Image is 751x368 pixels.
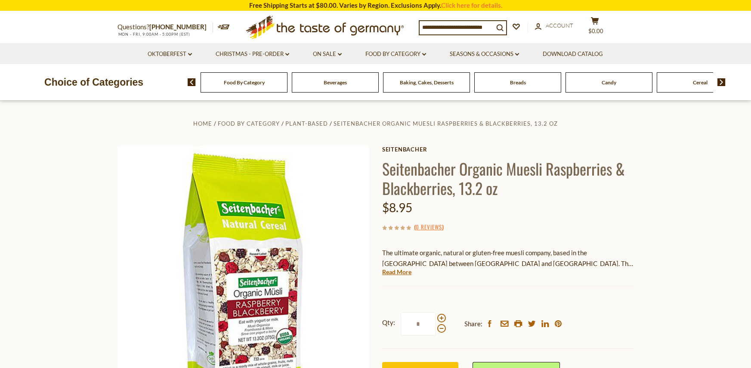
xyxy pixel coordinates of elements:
a: On Sale [313,49,342,59]
a: Seitenbacher [382,146,634,153]
span: Share: [464,319,482,329]
a: Food By Category [224,79,265,86]
button: $0.00 [582,17,608,38]
a: [PHONE_NUMBER] [149,23,207,31]
a: Home [193,120,212,127]
img: next arrow [717,78,726,86]
img: previous arrow [188,78,196,86]
a: Breads [510,79,526,86]
a: Candy [602,79,616,86]
strong: Qty: [382,317,395,328]
p: Questions? [117,22,213,33]
a: Download Catalog [543,49,603,59]
p: The ultimate organic, natural or gluten-free muesli company, based in the [GEOGRAPHIC_DATA] betwe... [382,247,634,269]
span: ( ) [414,223,444,231]
span: $8.95 [382,200,412,215]
input: Qty: [401,312,436,336]
a: Cereal [693,79,708,86]
a: Beverages [324,79,347,86]
span: $0.00 [588,28,603,34]
a: Food By Category [365,49,426,59]
a: Plant-Based [285,120,328,127]
h1: Seitenbacher Organic Muesli Raspberries & Blackberries, 13.2 oz [382,159,634,198]
a: Seitenbacher Organic Muesli Raspberries & Blackberries, 13.2 oz [334,120,558,127]
a: Oktoberfest [148,49,192,59]
span: Account [546,22,573,29]
a: 0 Reviews [416,223,442,232]
a: Account [535,21,573,31]
a: Christmas - PRE-ORDER [216,49,289,59]
a: Food By Category [218,120,280,127]
span: MON - FRI, 9:00AM - 5:00PM (EST) [117,32,191,37]
a: Seasons & Occasions [450,49,519,59]
a: Read More [382,268,411,276]
a: Click here for details. [441,1,502,9]
a: Baking, Cakes, Desserts [400,79,454,86]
